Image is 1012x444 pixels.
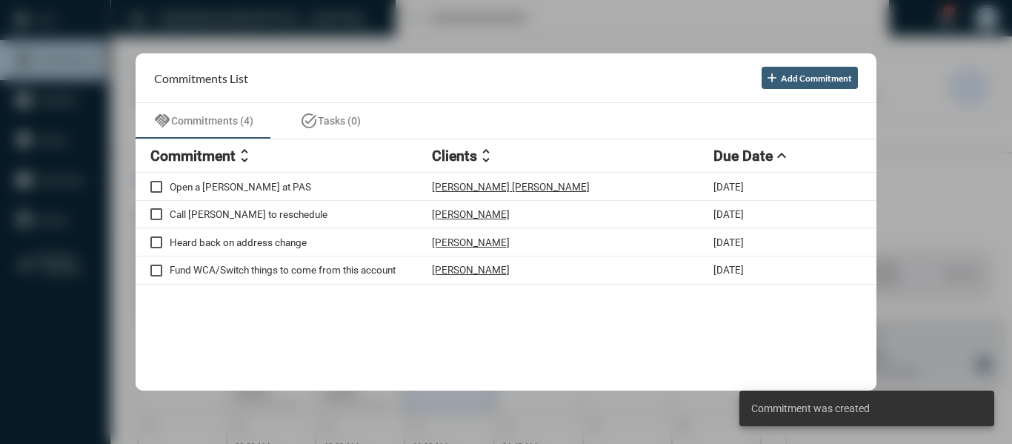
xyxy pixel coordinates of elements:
[765,70,779,85] mat-icon: add
[751,401,870,416] span: Commitment was created
[713,148,773,165] h2: Due Date
[477,147,495,165] mat-icon: unfold_more
[762,67,858,89] button: Add Commitment
[300,112,318,130] mat-icon: task_alt
[170,208,432,220] p: Call [PERSON_NAME] to reschedule
[170,181,432,193] p: Open a [PERSON_NAME] at PAS
[713,236,744,248] p: [DATE]
[318,115,361,127] span: Tasks (0)
[236,147,253,165] mat-icon: unfold_more
[170,264,432,276] p: Fund WCA/Switch things to come from this account
[432,236,510,248] p: [PERSON_NAME]
[432,181,590,193] p: [PERSON_NAME] [PERSON_NAME]
[170,236,432,248] p: Heard back on address change
[432,264,510,276] p: [PERSON_NAME]
[773,147,790,165] mat-icon: expand_less
[154,71,248,85] h2: Commitments List
[713,181,744,193] p: [DATE]
[432,148,477,165] h2: Clients
[432,208,510,220] p: [PERSON_NAME]
[713,264,744,276] p: [DATE]
[153,112,171,130] mat-icon: handshake
[713,208,744,220] p: [DATE]
[171,115,253,127] span: Commitments (4)
[150,148,236,165] h2: Commitment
